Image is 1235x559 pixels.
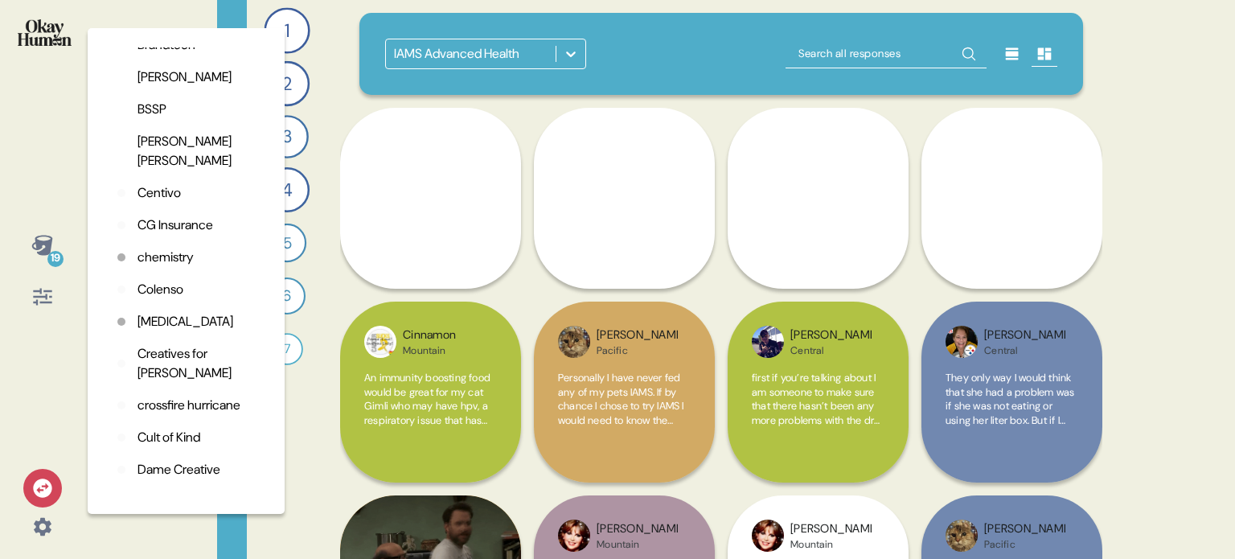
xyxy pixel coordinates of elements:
div: Pacific [597,344,678,357]
div: 3 [265,115,309,158]
p: [MEDICAL_DATA] [137,312,233,331]
div: [PERSON_NAME] [790,327,872,344]
p: chemistry [137,248,194,267]
img: profilepic_7271226572895091.jpg [752,520,784,552]
div: 5 [268,224,306,262]
div: IAMS Advanced Health [394,44,519,64]
div: Central [790,344,872,357]
div: Cinnamon [403,327,456,344]
img: profilepic_5384042878281458.jpg [946,326,978,358]
p: [PERSON_NAME] [PERSON_NAME] [137,132,259,171]
div: Central [984,344,1065,357]
div: 1 [264,7,310,53]
div: 2 [265,61,310,106]
div: [PERSON_NAME] [597,327,678,344]
div: 4 [265,167,310,212]
img: profilepic_7271226572895091.jpg [558,520,590,552]
p: [PERSON_NAME] [137,68,232,87]
div: Mountain [790,538,872,551]
p: Dame Creative [137,460,220,479]
div: [PERSON_NAME] [597,520,678,538]
div: 6 [269,277,306,314]
p: Centivo [137,183,181,203]
img: profilepic_4813955705354555.jpg [946,520,978,552]
img: profilepic_5113520575367512.jpg [752,326,784,358]
p: Colenso [137,280,183,299]
div: [PERSON_NAME] [984,327,1065,344]
p: Creatives for [PERSON_NAME] [137,344,259,383]
p: crossfire hurricane [137,396,240,415]
img: profilepic_7776587615692055.jpg [364,326,396,358]
input: Search all responses [786,39,987,68]
div: Mountain [403,344,456,357]
img: profilepic_4813955705354555.jpg [558,326,590,358]
div: 7 [271,333,303,365]
div: [PERSON_NAME] [984,520,1065,538]
p: Delta Bingo [137,492,200,512]
div: 19 [47,251,64,267]
p: BSSP [137,100,166,119]
p: Cult of Kind [137,428,200,447]
div: [PERSON_NAME] [790,520,872,538]
img: okayhuman.3b1b6348.png [18,19,72,46]
div: Pacific [984,538,1065,551]
p: CG Insurance [137,216,213,235]
div: Mountain [597,538,678,551]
